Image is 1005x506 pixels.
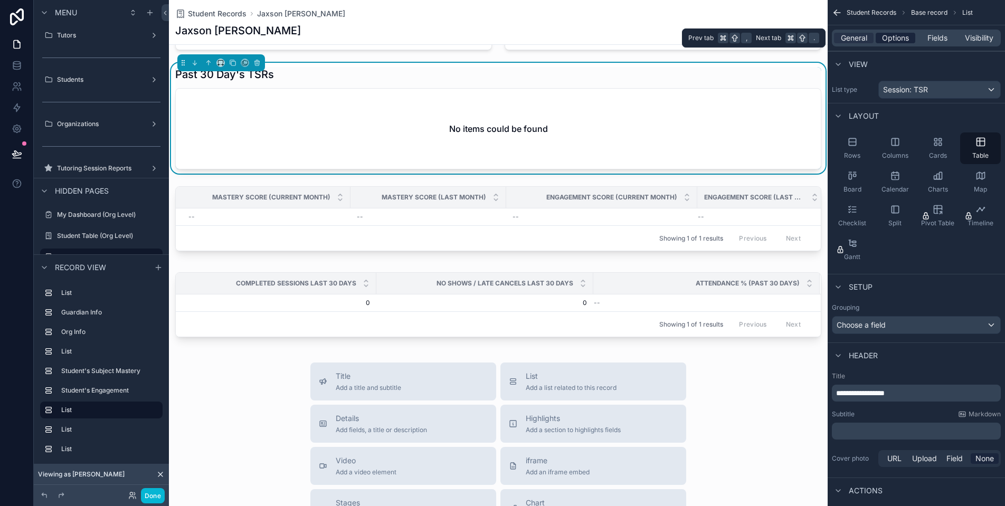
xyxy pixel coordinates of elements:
[526,371,617,381] span: List
[882,151,908,160] span: Columns
[875,166,915,198] button: Calendar
[336,371,401,381] span: Title
[844,253,860,261] span: Gantt
[57,164,146,173] label: Tutoring Session Reports
[912,453,937,464] span: Upload
[847,8,896,17] span: Student Records
[257,8,345,19] a: Jaxson [PERSON_NAME]
[960,132,1001,164] button: Table
[688,34,714,42] span: Prev tab
[832,316,1001,334] button: Choose a field
[336,455,396,466] span: Video
[911,8,947,17] span: Base record
[921,219,954,227] span: Pivot Table
[838,219,866,227] span: Checklist
[659,320,723,329] span: Showing 1 of 1 results
[57,75,146,84] label: Students
[875,132,915,164] button: Columns
[975,453,994,464] span: None
[960,166,1001,198] button: Map
[849,111,879,121] span: Layout
[946,453,963,464] span: Field
[57,120,146,128] label: Organizations
[849,485,883,496] span: Actions
[40,160,163,177] a: Tutoring Session Reports
[832,234,873,265] button: Gantt
[336,426,427,434] span: Add fields, a title or description
[500,447,686,485] button: iframeAdd an iframe embed
[437,279,573,288] span: No Shows / Late Cancels Last 30 Days
[61,445,158,453] label: List
[832,385,1001,402] div: scrollable content
[917,132,958,164] button: Cards
[236,279,356,288] span: Completed Sessions Last 30 Days
[61,386,158,395] label: Student's Engagement
[34,280,169,468] div: scrollable content
[928,185,948,194] span: Charts
[972,151,989,160] span: Table
[188,8,246,19] span: Student Records
[38,470,125,479] span: Viewing as [PERSON_NAME]
[55,7,77,18] span: Menu
[526,455,590,466] span: iframe
[878,81,1001,99] button: Session: TSR
[40,116,163,132] a: Organizations
[57,31,146,40] label: Tutors
[843,185,861,194] span: Board
[55,262,106,273] span: Record view
[810,34,818,42] span: .
[336,384,401,392] span: Add a title and subtitle
[704,193,805,202] span: Engagement Score (Last Month)
[917,166,958,198] button: Charts
[310,362,496,400] button: TitleAdd a title and subtitle
[832,303,859,312] label: Grouping
[958,410,1001,418] a: Markdown
[141,488,165,503] button: Done
[61,347,158,356] label: List
[881,185,909,194] span: Calendar
[310,447,496,485] button: VideoAdd a video element
[526,384,617,392] span: Add a list related to this record
[61,367,158,375] label: Student's Subject Mastery
[968,219,993,227] span: Timeline
[500,405,686,443] button: HighlightsAdd a section to highlights fields
[844,151,860,160] span: Rows
[61,425,158,434] label: List
[336,413,427,424] span: Details
[927,33,947,43] span: Fields
[962,8,973,17] span: List
[57,232,160,240] label: Student Table (Org Level)
[310,405,496,443] button: DetailsAdd fields, a title or description
[875,200,915,232] button: Split
[888,219,902,227] span: Split
[57,211,160,219] label: My Dashboard (Org Level)
[965,33,993,43] span: Visibility
[449,122,548,135] h2: No items could be found
[974,185,987,194] span: Map
[756,34,781,42] span: Next tab
[849,59,868,70] span: View
[832,200,873,232] button: Checklist
[960,200,1001,232] button: Timeline
[849,350,878,361] span: Header
[917,200,958,232] button: Pivot Table
[61,289,158,297] label: List
[546,193,677,202] span: Engagement Score (Current Month)
[526,468,590,476] span: Add an iframe embed
[40,27,163,44] a: Tutors
[61,328,158,336] label: Org Info
[212,193,330,202] span: Mastery Score (Current Month)
[61,406,154,414] label: List
[382,193,486,202] span: Mastery Score (Last Month)
[929,151,947,160] span: Cards
[832,132,873,164] button: Rows
[500,362,686,400] button: ListAdd a list related to this record
[832,410,855,418] label: Subtitle
[882,33,909,43] span: Options
[175,67,274,82] h1: Past 30 Day's TSRs
[832,166,873,198] button: Board
[887,453,902,464] span: URL
[175,23,301,38] h1: Jaxson [PERSON_NAME]
[336,468,396,476] span: Add a video element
